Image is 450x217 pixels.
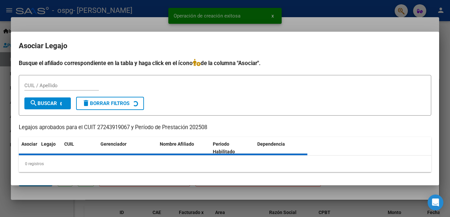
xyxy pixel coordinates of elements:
span: Gerenciador [100,141,127,147]
datatable-header-cell: Nombre Afiliado [157,137,210,159]
span: Buscar [30,100,57,106]
datatable-header-cell: Asociar [19,137,39,159]
button: Borrar Filtros [76,97,144,110]
button: Buscar [24,97,71,109]
datatable-header-cell: Dependencia [255,137,308,159]
mat-icon: search [30,99,38,107]
span: Dependencia [257,141,285,147]
mat-icon: delete [82,99,90,107]
h2: Asociar Legajo [19,40,431,52]
span: CUIL [64,141,74,147]
h4: Busque el afiliado correspondiente en la tabla y haga click en el ícono de la columna "Asociar". [19,59,431,67]
span: Legajo [41,141,56,147]
span: Nombre Afiliado [160,141,194,147]
span: Borrar Filtros [82,100,129,106]
span: Periodo Habilitado [213,141,235,154]
datatable-header-cell: Gerenciador [98,137,157,159]
div: 0 registros [19,156,431,172]
datatable-header-cell: Legajo [39,137,62,159]
datatable-header-cell: CUIL [62,137,98,159]
datatable-header-cell: Periodo Habilitado [210,137,255,159]
span: Asociar [21,141,37,147]
div: Open Intercom Messenger [428,195,443,210]
p: Legajos aprobados para el CUIT 27243919067 y Período de Prestación 202508 [19,124,431,132]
